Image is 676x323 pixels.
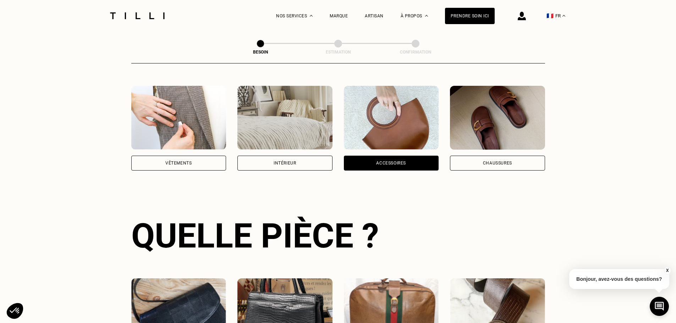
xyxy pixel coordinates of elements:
[131,216,545,256] div: Quelle pièce ?
[380,50,451,55] div: Confirmation
[344,86,439,150] img: Accessoires
[131,86,226,150] img: Vêtements
[425,15,428,17] img: Menu déroulant à propos
[165,161,192,165] div: Vêtements
[237,86,332,150] img: Intérieur
[330,13,348,18] a: Marque
[450,86,545,150] img: Chaussures
[365,13,384,18] a: Artisan
[310,15,313,17] img: Menu déroulant
[569,269,669,289] p: Bonjour, avez-vous des questions?
[518,12,526,20] img: icône connexion
[225,50,296,55] div: Besoin
[445,8,495,24] a: Prendre soin ici
[376,161,406,165] div: Accessoires
[562,15,565,17] img: menu déroulant
[483,161,512,165] div: Chaussures
[546,12,554,19] span: 🇫🇷
[108,12,167,19] img: Logo du service de couturière Tilli
[303,50,374,55] div: Estimation
[664,267,671,274] button: X
[274,161,296,165] div: Intérieur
